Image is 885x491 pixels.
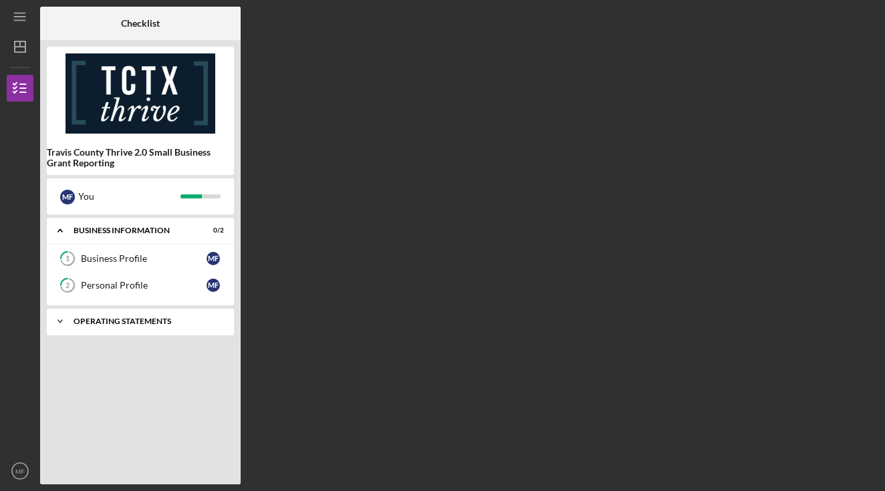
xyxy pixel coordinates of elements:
[74,317,217,325] div: Operating Statements
[47,147,234,168] b: Travis County Thrive 2.0 Small Business Grant Reporting
[7,458,33,484] button: MF
[47,53,234,134] img: Product logo
[81,280,207,291] div: Personal Profile
[207,279,220,292] div: M F
[53,245,227,272] a: 1Business ProfileMF
[53,272,227,299] a: 2Personal ProfileMF
[78,185,180,208] div: You
[207,252,220,265] div: M F
[121,18,160,29] b: Checklist
[66,281,70,290] tspan: 2
[74,226,191,234] div: BUSINESS INFORMATION
[60,190,75,204] div: M F
[81,253,207,264] div: Business Profile
[200,226,224,234] div: 0 / 2
[66,255,70,263] tspan: 1
[15,468,25,475] text: MF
